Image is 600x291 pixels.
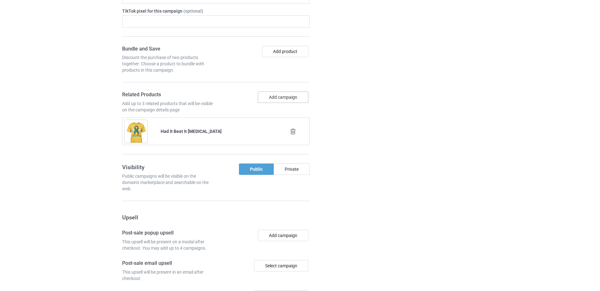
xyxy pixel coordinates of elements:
[258,92,308,103] button: Add campaign
[122,260,214,267] h4: Post-sale email upsell
[122,92,214,98] h4: Related Products
[122,173,214,192] div: Public campaigns will be visible on the domain's marketplace and searchable on the web.
[258,230,308,241] button: Add campaign
[122,239,214,251] div: This upsell will be present on a modal after checkout. You may add up to 4 campaigns.
[122,54,214,73] div: Discount the purchase of two products together. Choose a product to bundle with products in this ...
[262,46,308,57] button: Add product
[122,46,214,52] h4: Bundle and Save
[122,269,214,282] div: This upsell will be present in an email after checkout.
[183,9,203,14] span: (optional)
[122,230,214,236] h4: Post-sale popup upsell
[122,100,214,113] div: Add up to 3 related products that will be visible on the campaign details page
[161,129,222,134] b: Had It Beat It [MEDICAL_DATA]
[122,214,310,221] h3: Upsell
[274,163,310,175] div: Private
[239,163,274,175] div: Public
[122,8,310,14] label: TikTok pixel for this campaign
[254,260,308,271] div: Select campaign
[122,163,214,171] h3: Visibility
